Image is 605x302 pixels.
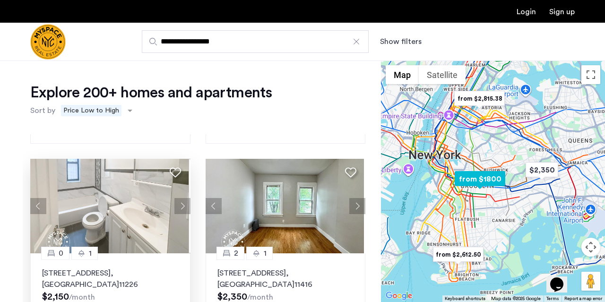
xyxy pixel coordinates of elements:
label: Sort by [30,105,55,116]
div: from $2,612.50 [429,244,487,265]
span: $2,350 [217,292,247,302]
p: [STREET_ADDRESS] 11226 [42,267,179,290]
a: Cazamio Logo [30,24,66,60]
iframe: chat widget [546,264,577,293]
button: Previous apartment [30,198,46,214]
a: Report a map error [564,295,602,302]
span: 1 [264,248,267,259]
input: Apartment Search [142,30,369,53]
a: Registration [549,8,575,16]
span: 1 [89,248,92,259]
div: from $1800 [451,168,509,190]
img: logo [30,24,66,60]
h1: Explore 200+ homes and apartments [30,83,272,102]
button: Show or hide filters [380,36,422,47]
button: Map camera controls [581,238,600,257]
a: Login [517,8,536,16]
span: 2 [234,248,238,259]
span: Map data ©2025 Google [491,296,541,301]
img: 1995_638675525559179464.jpeg [30,159,189,253]
span: Price Low to High [61,105,121,116]
img: Google [383,290,415,302]
sub: /month [247,293,273,301]
span: $2,150 [42,292,69,302]
span: 0 [59,248,63,259]
div: from $2,815.38 [450,88,509,109]
button: Next apartment [349,198,365,214]
sub: /month [69,293,95,301]
img: 8515455b-be52-4141-8a40-4c35d33cf98b_638870814355856179.jpeg [206,159,364,253]
button: Drag Pegman onto the map to open Street View [581,272,600,291]
button: Toggle fullscreen view [581,65,600,84]
button: Keyboard shortcuts [445,295,485,302]
ng-select: sort-apartment [58,102,137,119]
a: Terms (opens in new tab) [546,295,559,302]
button: Show street map [386,65,419,84]
div: $2,350 [522,159,562,181]
button: Show satellite imagery [419,65,466,84]
button: Next apartment [174,198,190,214]
button: Previous apartment [206,198,222,214]
p: [STREET_ADDRESS] 11416 [217,267,354,290]
a: Open this area in Google Maps (opens a new window) [383,290,415,302]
